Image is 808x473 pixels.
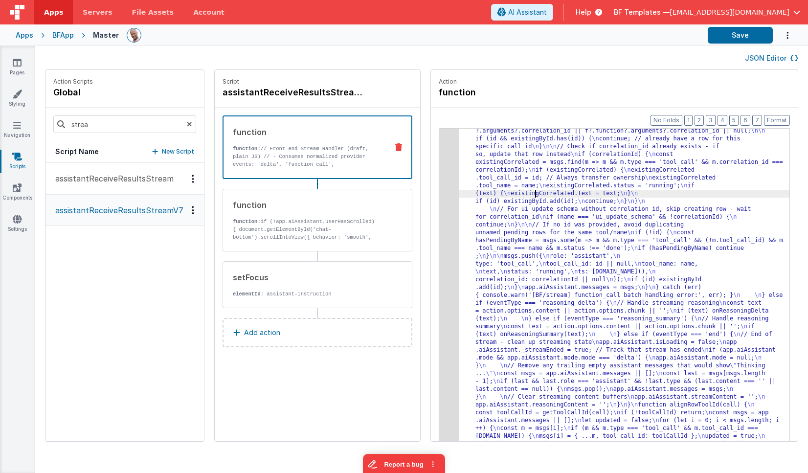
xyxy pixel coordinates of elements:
button: Format [764,115,790,126]
p: assistantReceiveResultsStream [49,173,174,184]
button: New Script [152,147,194,157]
button: 3 [706,115,716,126]
p: Action [439,78,790,86]
span: File Assets [132,7,174,17]
div: Master [93,30,119,40]
button: Save [708,27,773,44]
strong: elementId [233,291,261,297]
div: function [233,126,380,138]
button: Add action [223,318,412,347]
p: // Front-end Stream Handler (draft, plain JS) // - Consumes normalized provider events: 'delta', ... [233,145,380,223]
p: assistantReceiveResultsStreamV7 [49,204,183,216]
button: AI Assistant [491,4,553,21]
button: 7 [752,115,762,126]
span: Help [576,7,591,17]
div: setFocus [233,271,381,283]
button: 6 [741,115,750,126]
span: Apps [44,7,63,17]
p: Action Scripts [53,78,93,86]
div: Apps [16,30,33,40]
strong: function: [233,146,261,152]
h4: function [439,86,585,99]
img: 11ac31fe5dc3d0eff3fbbbf7b26fa6e1 [127,28,141,42]
button: 5 [729,115,739,126]
button: assistantReceiveResultsStreamV7 [45,195,204,226]
button: 4 [718,115,727,126]
h4: global [53,86,93,99]
button: assistantReceiveResultsStream [45,163,204,195]
h5: Script Name [55,147,99,157]
p: if (!app.aiAssistant.userHasScrolled) { document.getElementById('chat-bottom').scrollIntoView({ b... [233,218,381,249]
div: Options [186,175,200,183]
div: BFApp [52,30,74,40]
button: JSON Editor [745,53,798,63]
span: [EMAIL_ADDRESS][DOMAIN_NAME] [670,7,789,17]
div: Options [186,206,200,214]
button: BF Templates — [EMAIL_ADDRESS][DOMAIN_NAME] [614,7,800,17]
h4: assistantReceiveResultsStreamV7 [223,86,369,99]
span: AI Assistant [508,7,547,17]
button: Options [773,25,792,45]
span: Servers [83,7,112,17]
p: Add action [244,327,280,338]
div: function [233,199,381,211]
button: No Folds [651,115,682,126]
span: BF Templates — [614,7,670,17]
button: 2 [695,115,704,126]
p: Script [223,78,412,86]
input: Search scripts [53,115,196,133]
strong: function: [233,219,261,225]
p: New Script [162,147,194,157]
p: : assistant-instruction [233,290,381,298]
button: 1 [684,115,693,126]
